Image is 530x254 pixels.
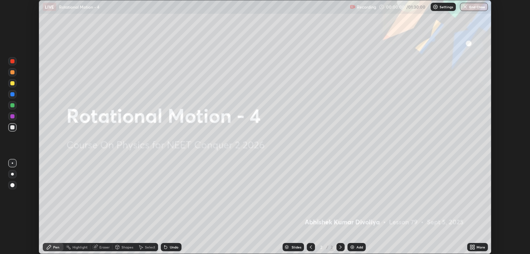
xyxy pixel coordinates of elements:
[330,244,334,250] div: 2
[440,5,453,9] p: Settings
[462,4,468,10] img: end-class-cross
[170,245,178,249] div: Undo
[145,245,155,249] div: Select
[460,3,488,11] button: End Class
[433,4,438,10] img: class-settings-icons
[53,245,59,249] div: Pen
[326,245,328,249] div: /
[356,245,363,249] div: Add
[121,245,133,249] div: Shapes
[59,4,99,10] p: Rotational Motion - 4
[477,245,485,249] div: More
[99,245,110,249] div: Eraser
[350,244,355,250] img: add-slide-button
[350,4,355,10] img: recording.375f2c34.svg
[318,245,325,249] div: 2
[357,4,376,10] p: Recording
[292,245,301,249] div: Slides
[72,245,88,249] div: Highlight
[45,4,54,10] p: LIVE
